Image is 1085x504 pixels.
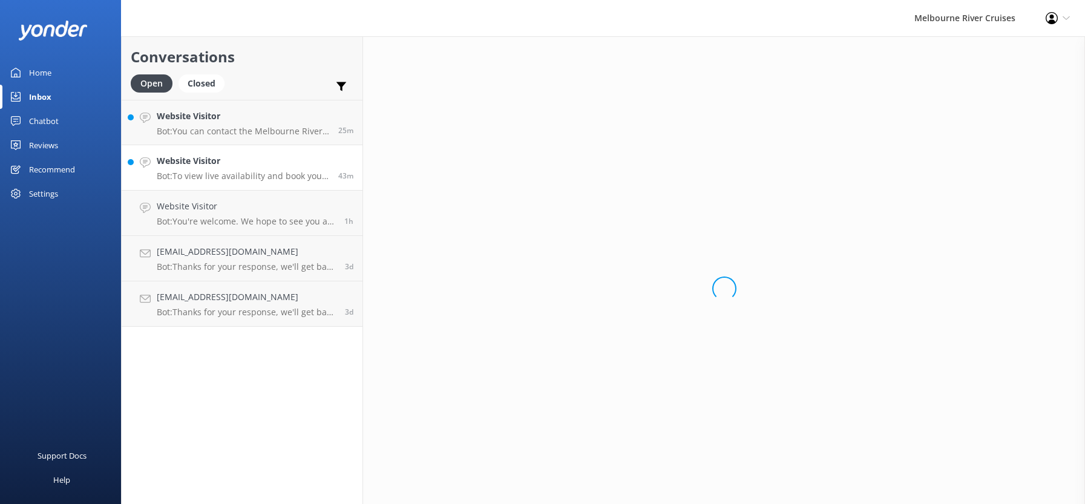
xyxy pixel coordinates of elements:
a: Website VisitorBot:To view live availability and book your Melbourne River Cruise experience, ple... [122,145,362,191]
a: Website VisitorBot:You're welcome. We hope to see you at Melbourne River Cruises soon!1h [122,191,362,236]
span: Oct 06 2025 04:33pm (UTC +11:00) Australia/Sydney [338,125,353,136]
p: Bot: You can contact the Melbourne River Cruises team by emailing [EMAIL_ADDRESS][DOMAIN_NAME]. V... [157,126,329,137]
p: Bot: To view live availability and book your Melbourne River Cruise experience, please visit: [UR... [157,171,329,182]
div: Recommend [29,157,75,182]
span: Oct 06 2025 03:34pm (UTC +11:00) Australia/Sydney [344,216,353,226]
h4: Website Visitor [157,110,329,123]
h4: Website Visitor [157,154,329,168]
span: Oct 06 2025 04:15pm (UTC +11:00) Australia/Sydney [338,171,353,181]
div: Reviews [29,133,58,157]
img: yonder-white-logo.png [18,21,88,41]
a: Website VisitorBot:You can contact the Melbourne River Cruises team by emailing [EMAIL_ADDRESS][D... [122,100,362,145]
p: Bot: You're welcome. We hope to see you at Melbourne River Cruises soon! [157,216,335,227]
div: Open [131,74,172,93]
a: Open [131,76,179,90]
div: Inbox [29,85,51,109]
p: Bot: Thanks for your response, we'll get back to you as soon as we can during opening hours. [157,307,336,318]
h2: Conversations [131,45,353,68]
span: Oct 02 2025 05:12pm (UTC +11:00) Australia/Sydney [345,307,353,317]
div: Support Docs [38,443,87,468]
p: Bot: Thanks for your response, we'll get back to you as soon as we can during opening hours. [157,261,336,272]
div: Help [53,468,70,492]
h4: Website Visitor [157,200,335,213]
a: [EMAIL_ADDRESS][DOMAIN_NAME]Bot:Thanks for your response, we'll get back to you as soon as we can... [122,236,362,281]
div: Chatbot [29,109,59,133]
a: Closed [179,76,231,90]
div: Settings [29,182,58,206]
span: Oct 02 2025 05:33pm (UTC +11:00) Australia/Sydney [345,261,353,272]
div: Closed [179,74,225,93]
h4: [EMAIL_ADDRESS][DOMAIN_NAME] [157,290,336,304]
a: [EMAIL_ADDRESS][DOMAIN_NAME]Bot:Thanks for your response, we'll get back to you as soon as we can... [122,281,362,327]
div: Home [29,61,51,85]
h4: [EMAIL_ADDRESS][DOMAIN_NAME] [157,245,336,258]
